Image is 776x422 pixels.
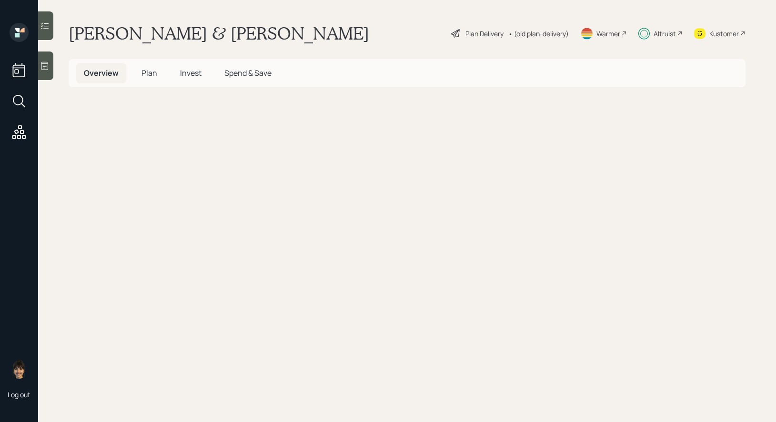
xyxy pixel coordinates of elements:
[69,23,369,44] h1: [PERSON_NAME] & [PERSON_NAME]
[465,29,504,39] div: Plan Delivery
[596,29,620,39] div: Warmer
[141,68,157,78] span: Plan
[84,68,119,78] span: Overview
[709,29,739,39] div: Kustomer
[180,68,202,78] span: Invest
[508,29,569,39] div: • (old plan-delivery)
[10,360,29,379] img: treva-nostdahl-headshot.png
[8,390,30,399] div: Log out
[224,68,272,78] span: Spend & Save
[654,29,676,39] div: Altruist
